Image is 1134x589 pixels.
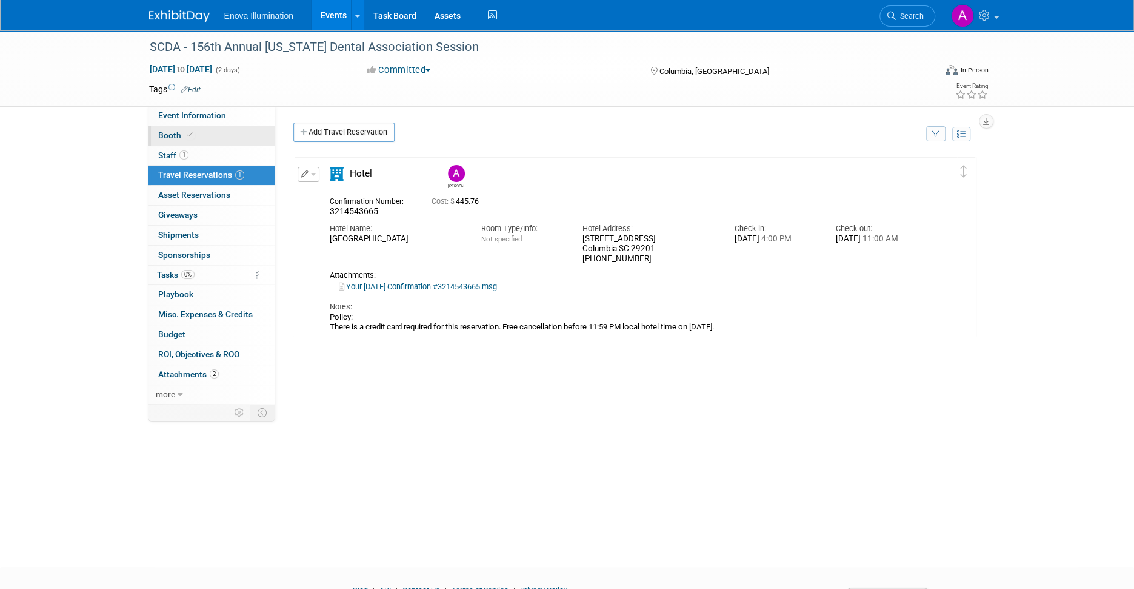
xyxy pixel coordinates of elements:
[148,126,275,146] a: Booth
[582,234,716,264] div: [STREET_ADDRESS] Columbia SC 29201 [PHONE_NUMBER]
[158,230,199,240] span: Shipments
[179,150,188,160] span: 1
[350,168,372,179] span: Hotel
[734,234,817,244] div: [DATE]
[148,385,275,405] a: more
[158,369,219,379] span: Attachments
[158,349,239,359] span: ROI, Objectives & ROO
[445,165,466,189] div: Adam Shore
[860,234,898,243] span: 11:00 AM
[896,12,924,21] span: Search
[734,223,817,234] div: Check-in:
[148,206,275,225] a: Giveaways
[148,146,275,166] a: Staff1
[448,182,463,189] div: Adam Shore
[158,329,185,339] span: Budget
[158,289,193,299] span: Playbook
[330,223,463,234] div: Hotel Name:
[149,64,213,75] span: [DATE] [DATE]
[148,305,275,325] a: Misc. Expenses & Credits
[148,226,275,245] a: Shipments
[293,123,395,142] a: Add Travel Reservation
[432,197,456,206] span: Cost: $
[224,11,293,21] span: Enova Illumination
[330,312,919,332] div: Policy: There is a credit card required for this reservation. Free cancellation before 11:59 PM l...
[959,66,988,75] div: In-Person
[250,405,275,420] td: Toggle Event Tabs
[215,66,240,74] span: (2 days)
[481,235,522,243] span: Not specified
[210,369,219,379] span: 2
[229,405,250,420] td: Personalize Event Tab Strip
[148,166,275,185] a: Travel Reservations1
[961,166,967,178] i: Click and drag to move item
[148,325,275,345] a: Budget
[330,206,378,216] span: 3214543665
[156,389,175,399] span: more
[175,64,187,74] span: to
[330,194,413,206] div: Confirmation Number:
[157,270,195,280] span: Tasks
[148,345,275,365] a: ROI, Objectives & ROO
[363,64,435,76] button: Committed
[879,5,935,27] a: Search
[864,63,989,81] div: Event Format
[955,83,987,89] div: Event Rating
[835,223,918,234] div: Check-out:
[148,246,275,265] a: Sponsorships
[158,210,198,220] span: Giveaways
[158,309,253,319] span: Misc. Expenses & Credits
[158,110,226,120] span: Event Information
[339,282,497,291] a: Your [DATE] Confirmation #3214543665.msg
[946,65,958,75] img: Format-Inperson.png
[145,36,917,58] div: SCDA - 156th Annual [US_STATE] Dental Association Session
[158,170,244,180] span: Travel Reservations
[148,266,275,285] a: Tasks0%
[148,285,275,305] a: Playbook
[158,130,195,140] span: Booth
[330,271,919,280] div: Attachments:
[330,301,919,312] div: Notes:
[659,67,769,76] span: Columbia, [GEOGRAPHIC_DATA]
[181,270,195,279] span: 0%
[181,86,201,94] a: Edit
[158,190,230,200] span: Asset Reservations
[148,365,275,385] a: Attachments2
[330,167,344,181] i: Hotel
[759,234,791,243] span: 4:00 PM
[448,165,465,182] img: Adam Shore
[148,106,275,126] a: Event Information
[149,10,210,22] img: ExhibitDay
[235,170,244,180] span: 1
[582,223,716,234] div: Hotel Address:
[158,250,210,260] span: Sponsorships
[432,197,484,206] span: 445.76
[158,150,188,160] span: Staff
[187,132,193,138] i: Booth reservation complete
[835,234,918,244] div: [DATE]
[481,223,564,234] div: Room Type/Info:
[951,4,974,27] img: Abby Nelson
[932,130,940,138] i: Filter by Traveler
[148,186,275,205] a: Asset Reservations
[330,234,463,244] div: [GEOGRAPHIC_DATA]
[149,83,201,95] td: Tags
